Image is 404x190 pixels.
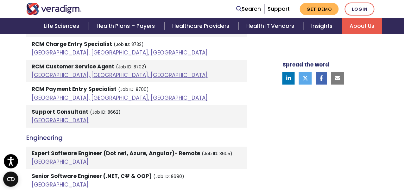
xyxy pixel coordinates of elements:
a: [GEOGRAPHIC_DATA] [32,158,89,166]
a: Health IT Vendors [239,18,304,34]
strong: Support Consultant [32,108,88,116]
small: (Job ID: 8690) [153,174,184,180]
small: (Job ID: 8700) [118,86,149,92]
button: Open CMP widget [3,172,18,187]
a: [GEOGRAPHIC_DATA], [GEOGRAPHIC_DATA], [GEOGRAPHIC_DATA] [32,49,208,56]
strong: RCM Charge Entry Specialist [32,40,112,48]
a: About Us [342,18,382,34]
a: Health Plans + Payers [89,18,165,34]
strong: Expert Software Engineer (Dot net, Azure, Angular)- Remote [32,149,200,157]
a: [GEOGRAPHIC_DATA], [GEOGRAPHIC_DATA], [GEOGRAPHIC_DATA] [32,71,208,79]
a: Insights [304,18,342,34]
small: (Job ID: 8662) [90,109,121,115]
a: Support [268,5,290,13]
strong: RCM Payment Entry Specialist [32,85,117,93]
h4: Engineering [26,134,247,142]
a: Login [345,3,375,16]
a: Life Sciences [36,18,89,34]
strong: Senior Software Engineer (.NET, C# & OOP) [32,172,152,180]
strong: RCM Customer Service Agent [32,63,114,70]
small: (Job ID: 8702) [116,64,146,70]
a: [GEOGRAPHIC_DATA] [32,181,89,188]
img: Veradigm logo [26,3,82,15]
small: (Job ID: 8732) [114,41,144,47]
a: Get Demo [300,3,339,15]
a: [GEOGRAPHIC_DATA] [32,117,89,124]
a: Healthcare Providers [165,18,239,34]
a: [GEOGRAPHIC_DATA], [GEOGRAPHIC_DATA], [GEOGRAPHIC_DATA] [32,94,208,102]
a: Search [236,5,261,13]
strong: Spread the word [282,61,329,68]
small: (Job ID: 8605) [202,151,232,157]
